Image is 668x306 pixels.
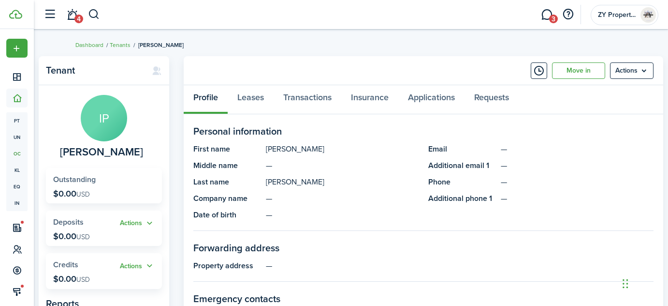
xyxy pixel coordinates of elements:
span: 3 [549,15,558,23]
panel-main-title: Company name [193,193,261,204]
panel-main-description: — [266,160,419,171]
panel-main-section-title: Personal information [193,124,653,138]
a: eq [6,178,28,195]
a: in [6,195,28,211]
span: Deposits [53,216,84,228]
a: Messaging [537,2,556,27]
button: Open menu [120,218,155,229]
button: Open menu [6,39,28,58]
panel-main-title: Email [428,143,496,155]
span: 4 [74,15,83,23]
span: ZY Property Management Group [598,12,637,18]
span: [PERSON_NAME] [138,41,184,49]
p: $0.00 [53,274,90,284]
a: Applications [398,85,465,114]
span: Isaias Pedro [60,146,143,158]
menu-btn: Actions [610,62,653,79]
panel-main-title: Tenant [46,65,142,76]
a: kl [6,162,28,178]
button: Actions [120,260,155,272]
button: Open menu [120,260,155,272]
div: Drag [623,269,628,298]
button: Open menu [610,62,653,79]
panel-main-title: Additional phone 1 [428,193,496,204]
panel-main-title: Phone [428,176,496,188]
p: $0.00 [53,189,90,199]
panel-main-title: Additional email 1 [428,160,496,171]
a: Dashboard [75,41,103,49]
panel-main-description: — [266,209,419,221]
a: Leases [228,85,274,114]
panel-main-description: [PERSON_NAME] [266,176,419,188]
a: pt [6,112,28,129]
span: Outstanding [53,174,96,185]
panel-main-title: Date of birth [193,209,261,221]
button: Search [88,6,100,23]
img: ZY Property Management Group [640,7,656,23]
a: Insurance [341,85,398,114]
a: Notifications [63,2,81,27]
p: $0.00 [53,231,90,241]
a: oc [6,145,28,162]
button: Actions [120,218,155,229]
a: Move in [552,62,605,79]
button: Open resource center [560,6,576,23]
panel-main-title: First name [193,143,261,155]
span: USD [76,189,90,199]
a: Requests [465,85,519,114]
span: USD [76,232,90,242]
a: Tenants [110,41,131,49]
a: un [6,129,28,145]
avatar-text: IP [81,95,127,141]
button: Open sidebar [41,5,59,24]
span: Credits [53,259,78,270]
panel-main-title: Last name [193,176,261,188]
panel-main-section-title: Forwarding address [193,241,653,255]
span: USD [76,275,90,285]
button: Timeline [531,62,547,79]
a: Transactions [274,85,341,114]
panel-main-section-title: Emergency contacts [193,291,653,306]
panel-main-title: Middle name [193,160,261,171]
panel-main-title: Property address [193,260,261,272]
panel-main-description: — [266,193,419,204]
img: TenantCloud [9,10,22,19]
panel-main-description: — [266,260,653,272]
panel-main-description: [PERSON_NAME] [266,143,419,155]
iframe: Chat Widget [620,260,668,306]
